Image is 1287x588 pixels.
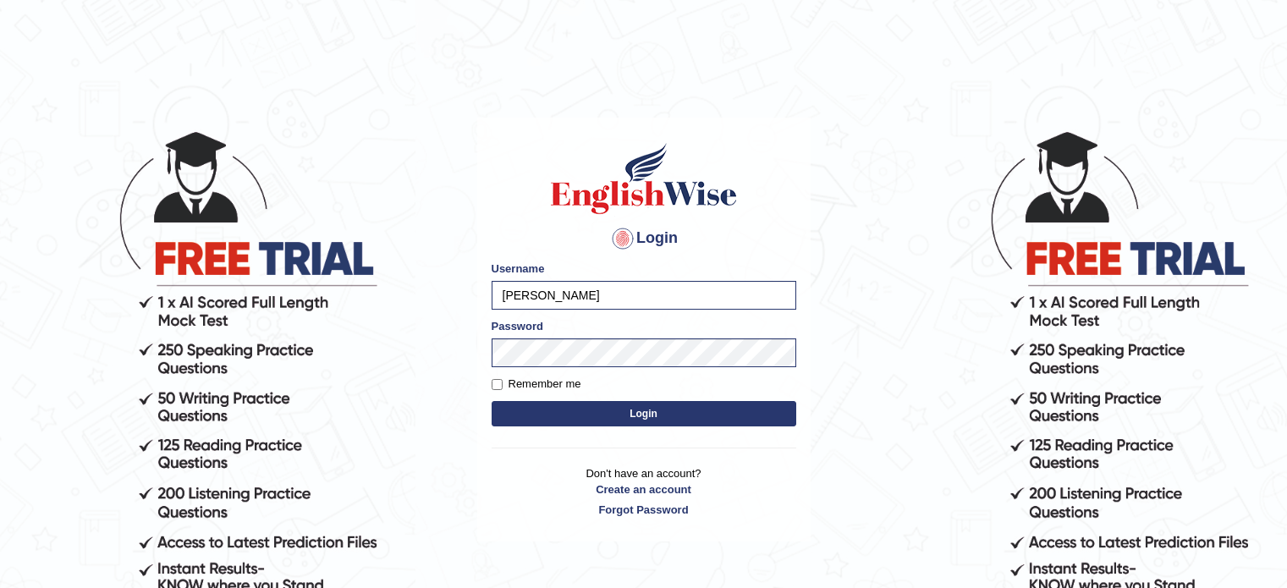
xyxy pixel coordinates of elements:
input: Remember me [492,379,503,390]
a: Create an account [492,481,796,497]
h4: Login [492,225,796,252]
button: Login [492,401,796,426]
p: Don't have an account? [492,465,796,518]
a: Forgot Password [492,502,796,518]
label: Password [492,318,543,334]
img: Logo of English Wise sign in for intelligent practice with AI [547,140,740,217]
label: Username [492,261,545,277]
label: Remember me [492,376,581,393]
